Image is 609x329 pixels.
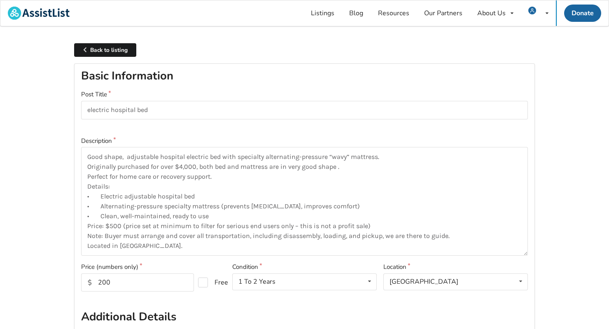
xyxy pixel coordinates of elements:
[81,69,528,83] h2: Basic Information
[81,262,226,272] label: Price (numbers only)
[303,0,342,26] a: Listings
[342,0,371,26] a: Blog
[81,90,528,99] label: Post Title
[238,278,275,285] div: 1 To 2 Years
[528,7,536,14] img: user icon
[232,262,377,272] label: Condition
[8,7,70,20] img: assistlist-logo
[81,310,528,324] h2: Additional Details
[81,147,528,256] textarea: Good shape, adjustable hospital electric bed with specialty alternating-pressure “wavy” mattress....
[74,43,136,57] a: Back to listing
[371,0,417,26] a: Resources
[564,5,601,22] a: Donate
[198,278,222,287] label: Free
[390,278,458,285] div: [GEOGRAPHIC_DATA]
[383,262,528,272] label: Location
[417,0,470,26] a: Our Partners
[81,136,528,146] label: Description
[477,10,506,16] div: About Us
